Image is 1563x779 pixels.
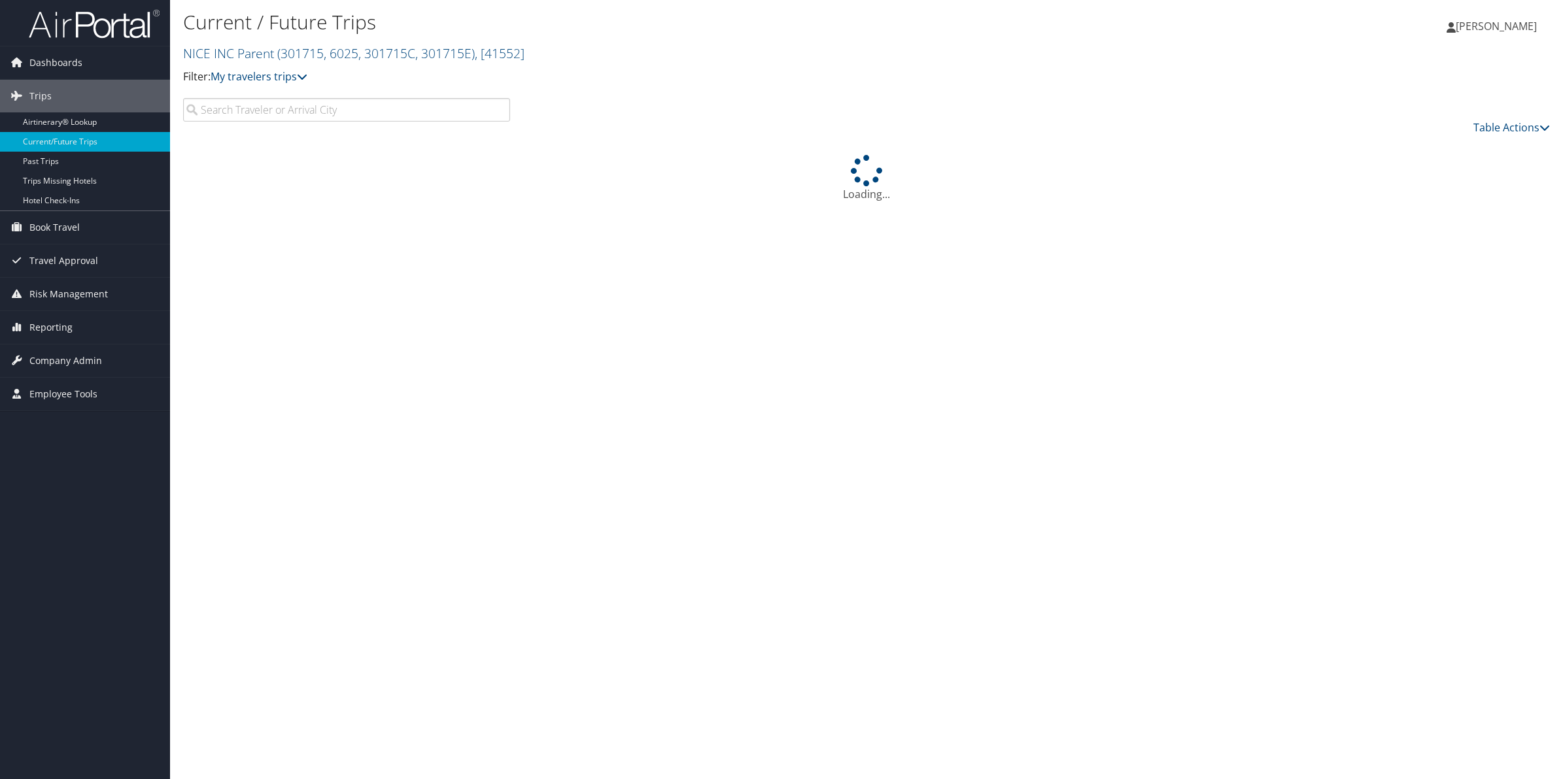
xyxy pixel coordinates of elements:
span: Trips [29,80,52,112]
span: , [ 41552 ] [475,44,524,62]
span: ( 301715, 6025, 301715C, 301715E ) [277,44,475,62]
span: Dashboards [29,46,82,79]
span: Reporting [29,311,73,344]
a: NICE INC Parent [183,44,524,62]
h1: Current / Future Trips [183,8,1094,36]
span: Company Admin [29,344,102,377]
input: Search Traveler or Arrival City [183,98,510,122]
span: Employee Tools [29,378,97,410]
span: [PERSON_NAME] [1456,19,1537,33]
a: My travelers trips [211,69,307,84]
span: Book Travel [29,211,80,244]
a: Table Actions [1473,120,1550,135]
p: Filter: [183,69,1094,86]
img: airportal-logo.png [29,8,160,39]
a: [PERSON_NAME] [1447,7,1550,46]
div: Loading... [183,155,1550,202]
span: Risk Management [29,278,108,310]
span: Travel Approval [29,244,98,277]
